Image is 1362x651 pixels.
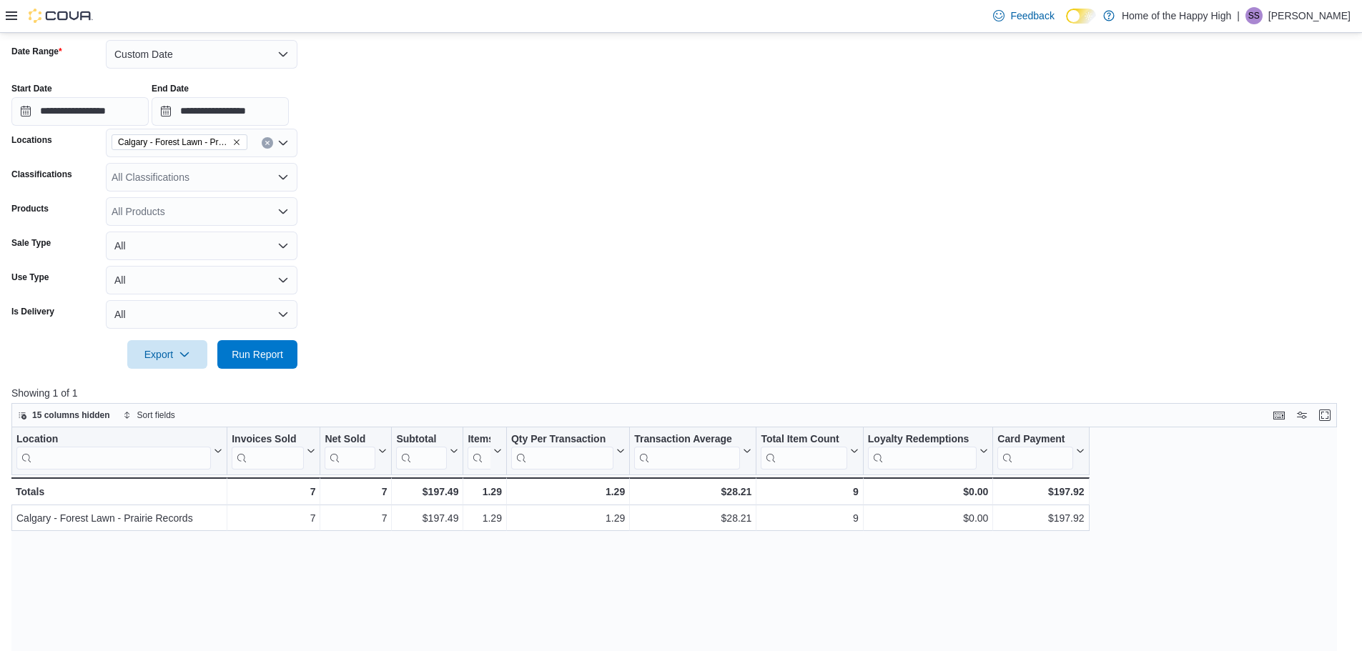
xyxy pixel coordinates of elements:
button: Keyboard shortcuts [1270,407,1288,424]
p: Home of the Happy High [1122,7,1231,24]
div: 1.29 [468,510,502,527]
span: SS [1248,7,1260,24]
div: Subtotal [396,432,447,446]
button: Clear input [262,137,273,149]
label: Use Type [11,272,49,283]
div: Subtotal [396,432,447,469]
img: Cova [29,9,93,23]
div: Card Payment [997,432,1072,469]
div: Invoices Sold [232,432,304,469]
button: Custom Date [106,40,297,69]
button: Transaction Average [634,432,751,469]
div: Loyalty Redemptions [868,432,977,446]
div: $197.49 [396,483,458,500]
button: Invoices Sold [232,432,315,469]
div: Net Sold [325,432,375,469]
span: Export [136,340,199,369]
div: $28.21 [634,483,751,500]
span: 15 columns hidden [32,409,110,421]
button: Subtotal [396,432,458,469]
div: 7 [232,510,315,527]
div: Total Item Count [761,432,847,469]
button: All [106,232,297,260]
div: 7 [232,483,315,500]
label: Start Date [11,83,52,94]
div: 9 [761,483,858,500]
button: Enter fullscreen [1316,407,1333,424]
div: 7 [325,510,387,527]
div: $197.49 [396,510,458,527]
div: $197.92 [997,510,1084,527]
label: Locations [11,134,52,146]
button: Qty Per Transaction [511,432,625,469]
div: Transaction Average [634,432,740,469]
div: $0.00 [868,483,989,500]
button: Location [16,432,222,469]
p: [PERSON_NAME] [1268,7,1351,24]
div: Items Per Transaction [468,432,490,469]
button: Open list of options [277,206,289,217]
div: Transaction Average [634,432,740,446]
div: $197.92 [997,483,1084,500]
span: Feedback [1010,9,1054,23]
button: Card Payment [997,432,1084,469]
div: Totals [16,483,222,500]
div: Calgary - Forest Lawn - Prairie Records [16,510,222,527]
button: Open list of options [277,137,289,149]
div: 1.29 [511,510,625,527]
div: Location [16,432,211,469]
div: $0.00 [868,510,989,527]
div: Items Per Transaction [468,432,490,446]
span: Calgary - Forest Lawn - Prairie Records [112,134,247,150]
a: Feedback [987,1,1060,30]
p: | [1237,7,1240,24]
label: Date Range [11,46,62,57]
div: Total Item Count [761,432,847,446]
label: Sale Type [11,237,51,249]
div: Loyalty Redemptions [868,432,977,469]
button: 15 columns hidden [12,407,116,424]
span: Calgary - Forest Lawn - Prairie Records [118,135,230,149]
button: All [106,266,297,294]
div: Card Payment [997,432,1072,446]
button: Loyalty Redemptions [868,432,989,469]
input: Press the down key to open a popover containing a calendar. [152,97,289,126]
button: Remove Calgary - Forest Lawn - Prairie Records from selection in this group [232,138,241,146]
button: Sort fields [117,407,181,424]
span: Sort fields [137,409,175,421]
button: All [106,300,297,329]
input: Dark Mode [1066,9,1096,24]
label: Is Delivery [11,306,54,317]
label: Products [11,203,49,214]
div: Qty Per Transaction [511,432,613,446]
span: Run Report [232,347,283,362]
button: Display options [1293,407,1311,424]
div: Invoices Sold [232,432,304,446]
div: 1.29 [468,483,502,500]
div: $28.21 [634,510,751,527]
label: End Date [152,83,189,94]
input: Press the down key to open a popover containing a calendar. [11,97,149,126]
button: Export [127,340,207,369]
p: Showing 1 of 1 [11,386,1351,400]
button: Net Sold [325,432,387,469]
button: Open list of options [277,172,289,183]
button: Total Item Count [761,432,858,469]
div: Net Sold [325,432,375,446]
div: Savanna Sturm [1245,7,1263,24]
div: 1.29 [511,483,625,500]
button: Run Report [217,340,297,369]
div: 7 [325,483,387,500]
label: Classifications [11,169,72,180]
div: Location [16,432,211,446]
div: Qty Per Transaction [511,432,613,469]
div: 9 [761,510,858,527]
button: Items Per Transaction [468,432,502,469]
